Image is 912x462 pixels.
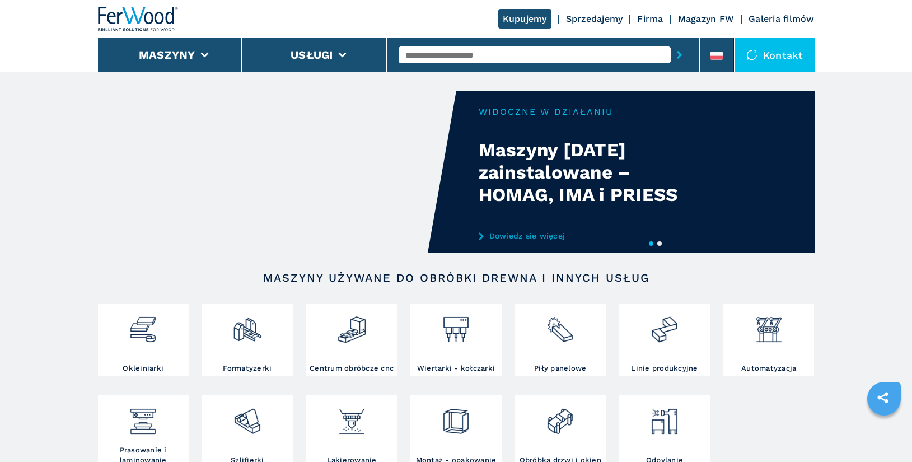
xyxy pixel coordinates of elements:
a: Centrum obróbcze cnc [306,304,397,376]
img: Kontakt [746,49,757,60]
h2: Maszyny używane do obróbki drewna i innych usług [134,271,779,284]
a: Linie produkcyjne [619,304,710,376]
img: centro_di_lavoro_cnc_2.png [337,306,367,344]
a: Sprzedajemy [566,13,623,24]
button: submit-button [671,42,688,68]
button: Usługi [291,48,333,62]
a: Firma [637,13,663,24]
h3: Okleiniarki [123,363,163,374]
h3: Linie produkcyjne [631,363,698,374]
a: Dowiedz się więcej [479,231,698,240]
h3: Piły panelowe [534,363,586,374]
img: Ferwood [98,7,179,31]
img: squadratrici_2.png [232,306,262,344]
a: Okleiniarki [98,304,189,376]
img: pressa-strettoia.png [128,398,158,436]
img: lavorazione_porte_finestre_2.png [545,398,575,436]
img: foratrici_inseritrici_2.png [441,306,471,344]
h3: Formatyzerki [223,363,272,374]
img: verniciatura_1.png [337,398,367,436]
button: Maszyny [139,48,195,62]
a: Piły panelowe [515,304,606,376]
a: Magazyn FW [678,13,735,24]
img: levigatrici_2.png [232,398,262,436]
a: Automatyzacja [723,304,814,376]
iframe: Chat [864,412,904,454]
div: Kontakt [735,38,815,72]
button: 2 [657,241,662,246]
a: sharethis [869,384,897,412]
video: Your browser does not support the video tag. [98,91,456,253]
h3: Centrum obróbcze cnc [310,363,394,374]
img: sezionatrici_2.png [545,306,575,344]
a: Galeria filmów [749,13,815,24]
a: Wiertarki - kołczarki [410,304,501,376]
h3: Automatyzacja [741,363,796,374]
img: aspirazione_1.png [649,398,679,436]
a: Formatyzerki [202,304,293,376]
img: montaggio_imballaggio_2.png [441,398,471,436]
a: Kupujemy [498,9,551,29]
h3: Wiertarki - kołczarki [417,363,495,374]
img: linee_di_produzione_2.png [649,306,679,344]
img: automazione.png [754,306,784,344]
img: bordatrici_1.png [128,306,158,344]
button: 1 [649,241,653,246]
